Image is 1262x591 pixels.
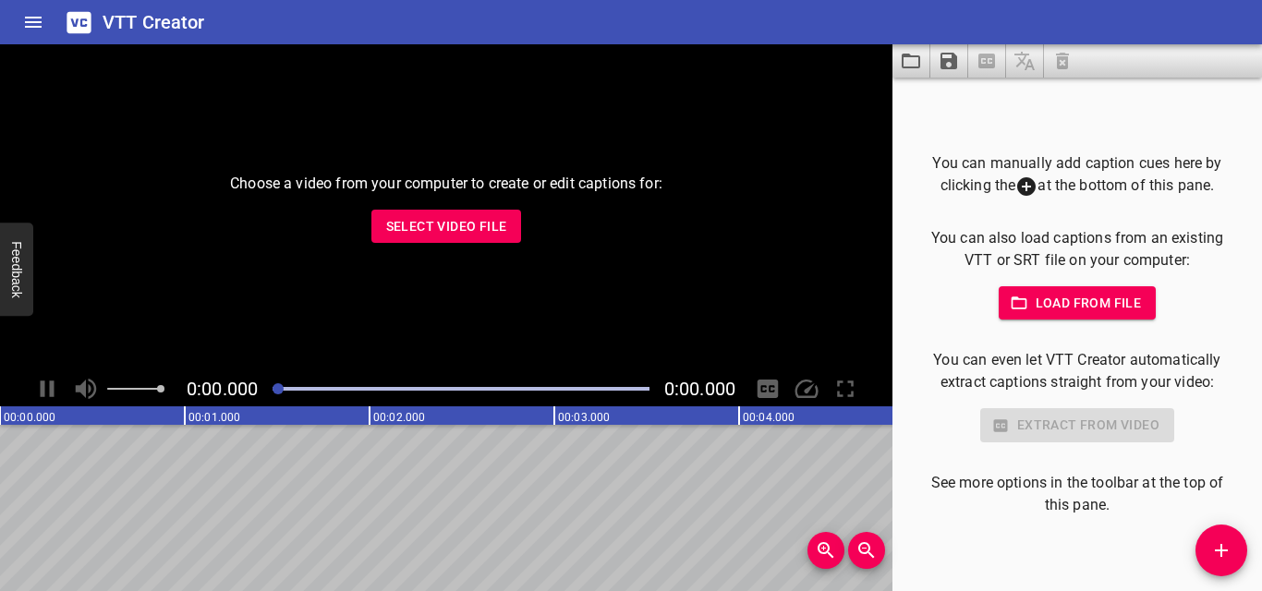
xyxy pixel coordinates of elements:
[1195,525,1247,576] button: Add Cue
[930,44,968,78] button: Save captions to file
[373,411,425,424] text: 00:02.000
[273,387,649,391] div: Play progress
[1006,44,1044,78] span: Add some captions below, then you can translate them.
[371,210,522,244] button: Select Video File
[1013,292,1142,315] span: Load from file
[922,349,1232,393] p: You can even let VTT Creator automatically extract captions straight from your video:
[848,532,885,569] button: Zoom Out
[922,472,1232,516] p: See more options in the toolbar at the top of this pane.
[386,215,507,238] span: Select Video File
[828,371,863,406] div: Toggle Full Screen
[664,378,735,400] span: 0:00.000
[922,227,1232,271] p: You can also load captions from an existing VTT or SRT file on your computer:
[4,411,55,424] text: 00:00.000
[188,411,240,424] text: 00:01.000
[750,371,785,406] div: Hide/Show Captions
[103,7,205,37] h6: VTT Creator
[558,411,610,424] text: 00:03.000
[807,532,844,569] button: Zoom In
[892,44,930,78] button: Load captions from file
[968,44,1006,78] span: Select a video in the pane to the left, then you can automatically extract captions.
[743,411,795,424] text: 00:04.000
[230,173,662,195] p: Choose a video from your computer to create or edit captions for:
[900,50,922,72] svg: Load captions from file
[789,371,824,406] div: Playback Speed
[999,286,1157,320] button: Load from file
[938,50,960,72] svg: Save captions to file
[922,408,1232,442] div: Select a video in the pane to the left to use this feature
[922,152,1232,198] p: You can manually add caption cues here by clicking the at the bottom of this pane.
[187,378,258,400] span: Current Time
